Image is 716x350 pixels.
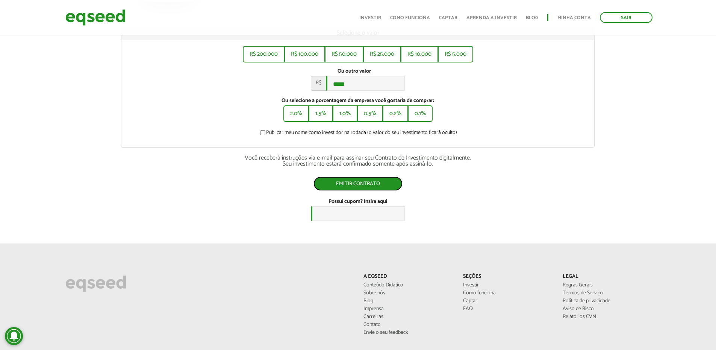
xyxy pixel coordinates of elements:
[363,291,452,296] a: Sobre nós
[121,155,595,167] div: Você receberá instruções via e-mail para assinar seu Contrato de Investimento digitalmente. Seu i...
[283,105,309,122] button: 2.0%
[313,177,403,191] button: Emitir contrato
[363,314,452,320] a: Carreiras
[363,283,452,288] a: Conteúdo Didático
[563,298,651,304] a: Política de privacidade
[127,98,589,103] label: Ou selecione a porcentagem da empresa você gostaria de comprar:
[408,105,433,122] button: 0.1%
[65,274,126,294] img: EqSeed Logo
[363,46,401,62] button: R$ 25.000
[311,76,326,91] span: R$
[563,274,651,280] p: Legal
[363,298,452,304] a: Blog
[359,15,381,20] a: Investir
[463,306,551,312] a: FAQ
[363,274,452,280] p: A EqSeed
[357,105,383,122] button: 0.5%
[383,105,408,122] button: 0.2%
[338,69,371,74] label: Ou outro valor
[328,199,387,204] label: Possui cupom? Insira aqui
[600,12,652,23] a: Sair
[563,314,651,320] a: Relatórios CVM
[363,322,452,327] a: Contato
[563,291,651,296] a: Termos de Serviço
[438,46,473,62] button: R$ 5.000
[309,105,333,122] button: 1.5%
[463,291,551,296] a: Como funciona
[363,330,452,335] a: Envie o seu feedback
[243,46,285,62] button: R$ 200.000
[463,298,551,304] a: Captar
[466,15,517,20] a: Aprenda a investir
[325,46,363,62] button: R$ 50.000
[463,274,551,280] p: Seções
[390,15,430,20] a: Como funciona
[557,15,591,20] a: Minha conta
[363,306,452,312] a: Imprensa
[463,283,551,288] a: Investir
[563,306,651,312] a: Aviso de Risco
[563,283,651,288] a: Regras Gerais
[256,130,269,135] input: Publicar meu nome como investidor na rodada (o valor do seu investimento ficará oculto)
[284,46,325,62] button: R$ 100.000
[439,15,457,20] a: Captar
[65,8,126,27] img: EqSeed
[333,105,357,122] button: 1.0%
[401,46,438,62] button: R$ 10.000
[259,130,457,138] label: Publicar meu nome como investidor na rodada (o valor do seu investimento ficará oculto)
[526,15,538,20] a: Blog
